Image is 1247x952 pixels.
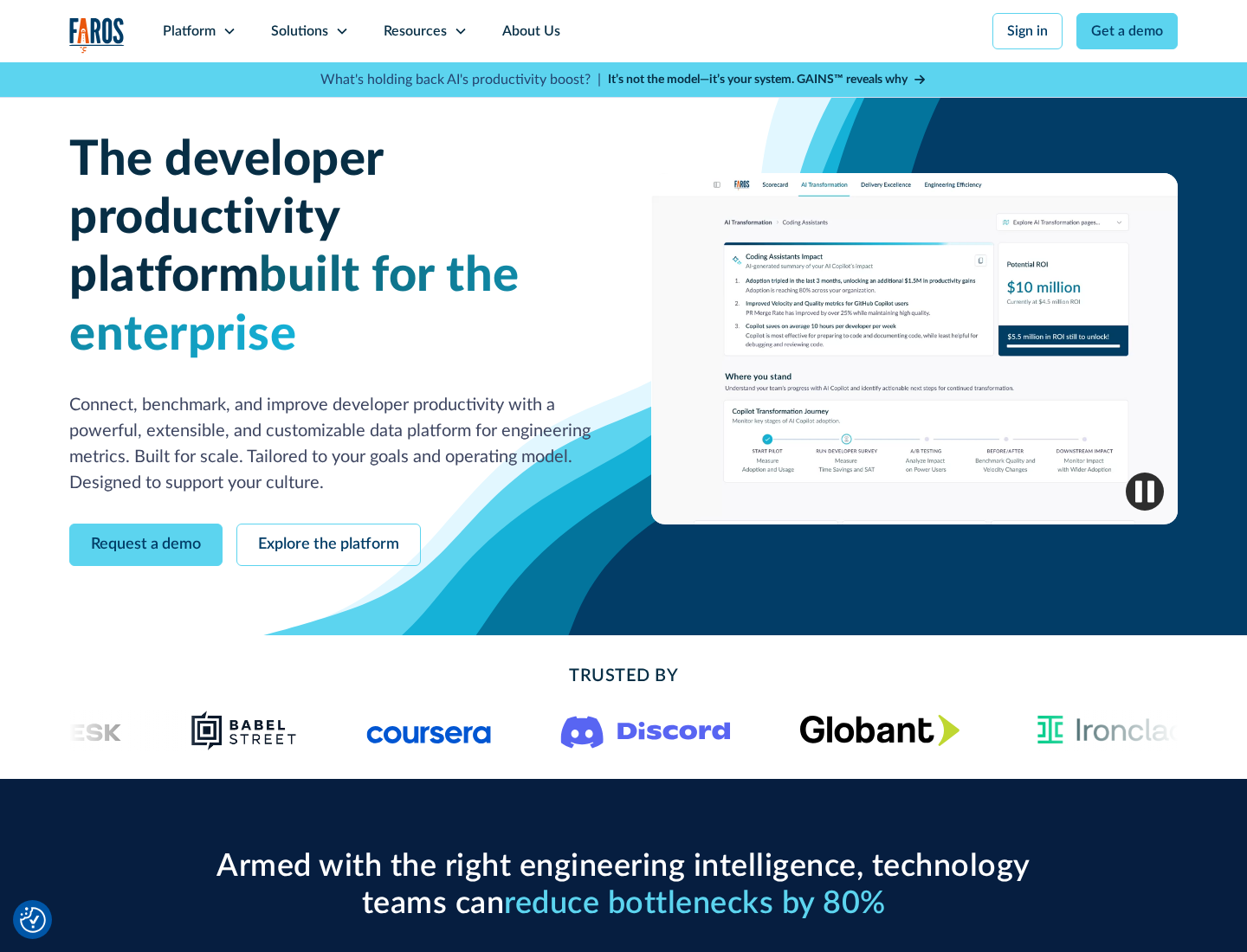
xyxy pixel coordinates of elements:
[20,907,46,933] button: Cookie Settings
[384,21,447,42] div: Resources
[191,710,298,751] img: Babel Street logo png
[236,524,421,566] a: Explore the platform
[20,907,46,933] img: Revisit consent button
[69,252,520,358] span: built for the enterprise
[608,71,927,89] a: It’s not the model—it’s your system. GAINS™ reveals why
[800,714,960,746] img: Globant's logo
[208,663,1039,689] h2: Trusted By
[69,17,125,53] a: home
[367,717,492,744] img: Logo of the online learning platform Coursera.
[69,524,223,566] a: Request a demo
[608,74,908,86] strong: It’s not the model—it’s your system. GAINS™ reveals why
[1076,13,1178,49] a: Get a demo
[271,21,328,42] div: Solutions
[163,21,216,42] div: Platform
[69,132,596,364] h1: The developer productivity platform
[320,69,601,90] p: What's holding back AI's productivity boost? |
[1030,710,1193,751] img: Ironclad Logo
[69,17,125,53] img: Logo of the analytics and reporting company Faros.
[992,13,1063,49] a: Sign in
[69,392,596,496] p: Connect, benchmark, and improve developer productivity with a powerful, extensible, and customiza...
[504,888,886,919] span: reduce bottlenecks by 80%
[208,848,1039,923] h2: Armed with the right engineering intelligence, technology teams can
[1126,473,1164,511] img: Pause video
[561,712,731,749] img: Logo of the communication platform Discord.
